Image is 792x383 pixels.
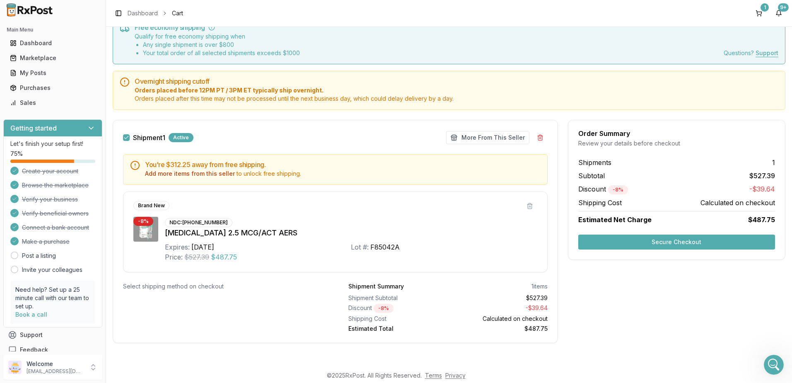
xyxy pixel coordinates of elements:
span: Orders placed after this time may not be processed until the next business day, which could delay... [135,95,778,103]
nav: breadcrumb [128,9,183,17]
h1: [PERSON_NAME] [40,4,94,10]
span: Create your account [22,167,78,175]
div: Close [145,3,160,18]
div: Active [169,133,193,142]
div: Qualify for free economy shipping when [135,32,300,57]
span: Calculated on checkout [700,198,775,208]
div: [DATE] [191,242,214,252]
span: Browse the marketplace [22,181,89,189]
div: - $39.64 [451,304,547,313]
a: Purchases [7,80,99,95]
div: Sales [10,99,96,107]
div: Purchases [10,84,96,92]
div: $487.75 [451,325,547,333]
span: $487.75 [748,215,775,225]
div: - 8 % [374,304,394,313]
label: Shipment 1 [133,134,165,141]
button: Emoji picker [26,271,33,278]
span: 1 [772,158,775,167]
div: F85042A [370,242,400,252]
div: and it will come [DATE]? [82,174,152,182]
h5: You're $312.25 away from free shipping. [145,161,541,168]
span: $527.39 [184,252,209,262]
img: Profile image for Manuel [24,5,37,18]
p: Active in the last 15m [40,10,99,19]
span: Shipments [578,158,611,167]
div: - 8 % [133,217,153,226]
button: 9+ [772,7,785,20]
div: Thank you [122,65,152,73]
button: Marketplace [3,51,102,65]
a: Privacy [445,372,466,379]
button: Add more items from this seller [145,170,235,178]
div: [MEDICAL_DATA] 2.5 MCG/ACT AERS [165,227,537,239]
a: Dashboard [128,9,158,17]
span: $527.39 [749,171,775,181]
div: thank you so much [90,227,159,245]
div: Discount [348,304,444,313]
div: LUIS says… [7,95,159,144]
textarea: Message… [7,254,159,268]
p: Need help? Set up a 25 minute call with our team to set up. [15,286,90,310]
button: Feedback [3,342,102,357]
div: Price: [165,252,183,262]
span: Discount [578,185,628,193]
div: Calculated on checkout [451,315,547,323]
a: Marketplace [7,51,99,65]
p: Welcome [27,360,84,368]
h3: Getting started [10,123,57,133]
button: Upload attachment [13,271,19,278]
span: Connect a bank account [22,223,89,232]
div: $527.39 [451,294,547,302]
div: Yes they confirmed they will drop off later [DATE] so you will receive [DATE] [7,194,136,220]
img: User avatar [8,361,22,374]
div: 1 [761,3,769,12]
div: Still pending responses on request [7,252,120,270]
img: Spiriva Respimat 2.5 MCG/ACT AERS [133,217,158,242]
div: yes they will be able to ship [DATE] [13,150,116,158]
button: Secure Checkout [578,235,775,250]
div: thank you so much [97,232,152,240]
div: Questions? [724,49,778,57]
li: Your total order of all selected shipments exceeds $ 1000 [143,49,300,57]
span: Cart [172,9,183,17]
a: Terms [425,372,442,379]
h2: Main Menu [7,27,99,33]
div: Yes they confirmed they will drop off later [DATE] so you will receive [DATE] [13,199,129,215]
button: Support [3,327,102,342]
h5: Overnight shipping cutoff [135,78,778,85]
span: Subtotal [578,171,605,181]
div: Manuel says… [7,252,159,276]
h5: Free economy shipping [135,24,778,31]
div: to unlock free shipping. [145,170,541,178]
div: Shipping Cost [348,315,444,323]
button: Purchases [3,81,102,95]
button: Gif picker [39,271,46,278]
iframe: Intercom live chat [764,355,784,375]
div: ok we will wait for both [DATE] [64,46,152,54]
div: Marketplace [10,54,96,62]
p: Let's finish your setup first! [10,140,95,148]
div: LUIS says… [7,60,159,85]
div: NDC: [PHONE_NUMBER] [165,218,232,227]
div: 1 items [531,282,548,291]
span: Verify beneficial owners [22,209,89,218]
li: Any single shipment is over $ 800 [143,41,300,49]
div: Manuel says… [7,145,159,170]
button: Home [130,3,145,19]
div: Thank you [116,60,159,78]
span: Feedback [20,346,48,354]
div: Review your details before checkout [578,139,775,148]
div: Manuel says… [7,194,159,227]
span: Orders placed before 12PM PT / 3PM ET typically ship overnight. [135,86,778,95]
span: Estimated Net Charge [578,216,652,224]
div: LUIS says… [7,169,159,194]
div: Shipment Subtotal [348,294,444,302]
button: My Posts [3,66,102,80]
a: Post a listing [22,252,56,260]
div: Expires: [165,242,190,252]
img: RxPost Logo [3,3,56,17]
span: -$39.64 [749,184,775,194]
div: 9+ [778,3,789,12]
div: Estimated Total [348,325,444,333]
